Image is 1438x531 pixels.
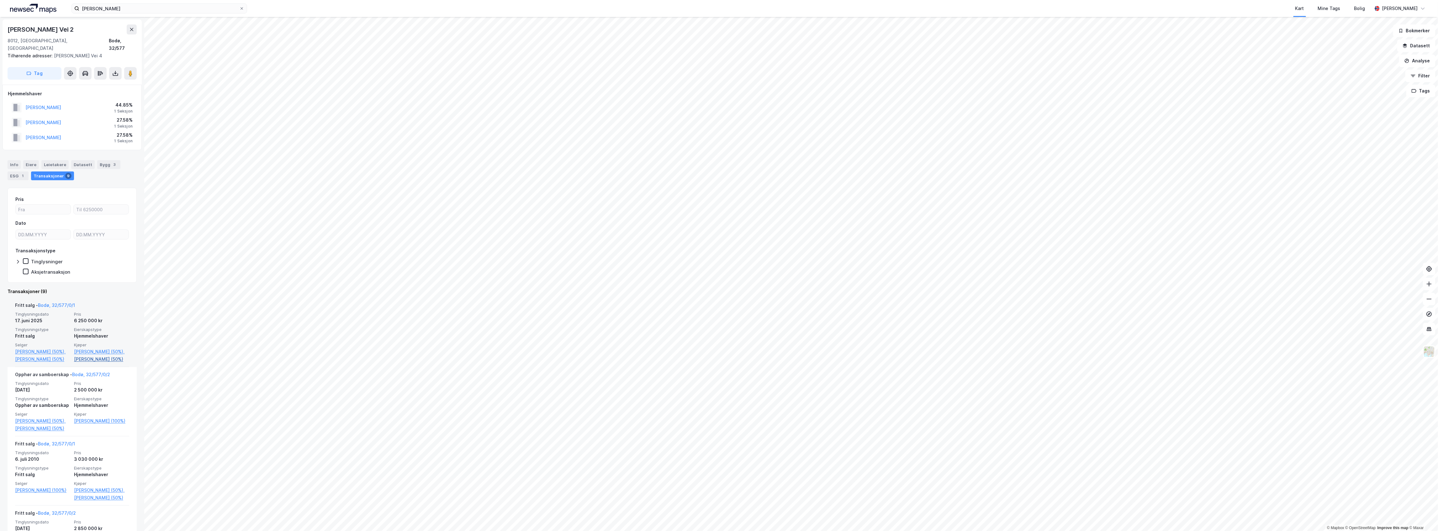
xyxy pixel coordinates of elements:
[10,4,56,13] img: logo.a4113a55bc3d86da70a041830d287a7e.svg
[74,355,129,363] a: [PERSON_NAME] (50%)
[1354,5,1365,12] div: Bolig
[74,494,129,502] a: [PERSON_NAME] (50%)
[8,90,136,97] div: Hjemmelshaver
[114,116,133,124] div: 27.58%
[74,381,129,386] span: Pris
[71,160,95,169] div: Datasett
[16,230,71,239] input: DD.MM.YYYY
[15,396,70,402] span: Tinglysningstype
[74,417,129,425] a: [PERSON_NAME] (100%)
[74,396,129,402] span: Eierskapstype
[114,109,133,114] div: 1 Seksjon
[74,465,129,471] span: Eierskapstype
[8,160,21,169] div: Info
[15,355,70,363] a: [PERSON_NAME] (50%)
[15,381,70,386] span: Tinglysningsdato
[74,486,129,494] a: [PERSON_NAME] (50%),
[15,327,70,332] span: Tinglysningstype
[15,317,70,324] div: 17. juni 2025
[74,402,129,409] div: Hjemmelshaver
[114,139,133,144] div: 1 Seksjon
[8,52,132,60] div: [PERSON_NAME] Vei 4
[38,441,75,446] a: Bodø, 32/577/0/1
[1377,526,1409,530] a: Improve this map
[8,288,137,295] div: Transaksjoner (9)
[15,386,70,394] div: [DATE]
[74,348,129,355] a: [PERSON_NAME] (50%),
[15,302,75,312] div: Fritt salg -
[15,342,70,348] span: Selger
[15,402,70,409] div: Opphør av samboerskap
[79,4,239,13] input: Søk på adresse, matrikkel, gårdeiere, leietakere eller personer
[15,332,70,340] div: Fritt salg
[1399,55,1435,67] button: Analyse
[15,312,70,317] span: Tinglysningsdato
[1407,501,1438,531] iframe: Chat Widget
[15,412,70,417] span: Selger
[65,173,71,179] div: 9
[74,455,129,463] div: 3 030 000 kr
[15,425,70,432] a: [PERSON_NAME] (50%)
[15,348,70,355] a: [PERSON_NAME] (50%),
[74,450,129,455] span: Pris
[1393,24,1435,37] button: Bokmerker
[74,412,129,417] span: Kjøper
[15,471,70,478] div: Fritt salg
[114,131,133,139] div: 27.58%
[31,171,74,180] div: Transaksjoner
[15,465,70,471] span: Tinglysningstype
[15,247,56,255] div: Transaksjonstype
[1318,5,1340,12] div: Mine Tags
[74,317,129,324] div: 6 250 000 kr
[74,342,129,348] span: Kjøper
[38,302,75,308] a: Bodø, 32/577/0/1
[74,327,129,332] span: Eierskapstype
[8,37,109,52] div: 8012, [GEOGRAPHIC_DATA], [GEOGRAPHIC_DATA]
[74,519,129,525] span: Pris
[23,160,39,169] div: Eiere
[15,519,70,525] span: Tinglysningsdato
[74,386,129,394] div: 2 500 000 kr
[74,471,129,478] div: Hjemmelshaver
[1423,346,1435,358] img: Z
[1407,501,1438,531] div: Kontrollprogram for chat
[15,219,26,227] div: Dato
[1345,526,1376,530] a: OpenStreetMap
[15,486,70,494] a: [PERSON_NAME] (100%)
[74,205,129,214] input: Til 6250000
[1327,526,1344,530] a: Mapbox
[74,332,129,340] div: Hjemmelshaver
[16,205,71,214] input: Fra
[15,481,70,486] span: Selger
[1295,5,1304,12] div: Kart
[20,173,26,179] div: 1
[8,53,54,58] span: Tilhørende adresser:
[8,24,75,34] div: [PERSON_NAME] Vei 2
[38,510,76,516] a: Bodø, 32/577/0/2
[109,37,137,52] div: Bodø, 32/577
[15,417,70,425] a: [PERSON_NAME] (50%),
[114,101,133,109] div: 44.85%
[15,440,75,450] div: Fritt salg -
[1397,39,1435,52] button: Datasett
[31,259,63,265] div: Tinglysninger
[1405,70,1435,82] button: Filter
[74,481,129,486] span: Kjøper
[112,161,118,168] div: 3
[31,269,70,275] div: Aksjetransaksjon
[72,372,110,377] a: Bodø, 32/577/0/2
[114,124,133,129] div: 1 Seksjon
[74,230,129,239] input: DD.MM.YYYY
[1406,85,1435,97] button: Tags
[1382,5,1418,12] div: [PERSON_NAME]
[15,450,70,455] span: Tinglysningsdato
[15,371,110,381] div: Opphør av samboerskap -
[41,160,69,169] div: Leietakere
[15,455,70,463] div: 6. juli 2010
[8,171,29,180] div: ESG
[97,160,120,169] div: Bygg
[74,312,129,317] span: Pris
[15,196,24,203] div: Pris
[15,509,76,519] div: Fritt salg -
[8,67,61,80] button: Tag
